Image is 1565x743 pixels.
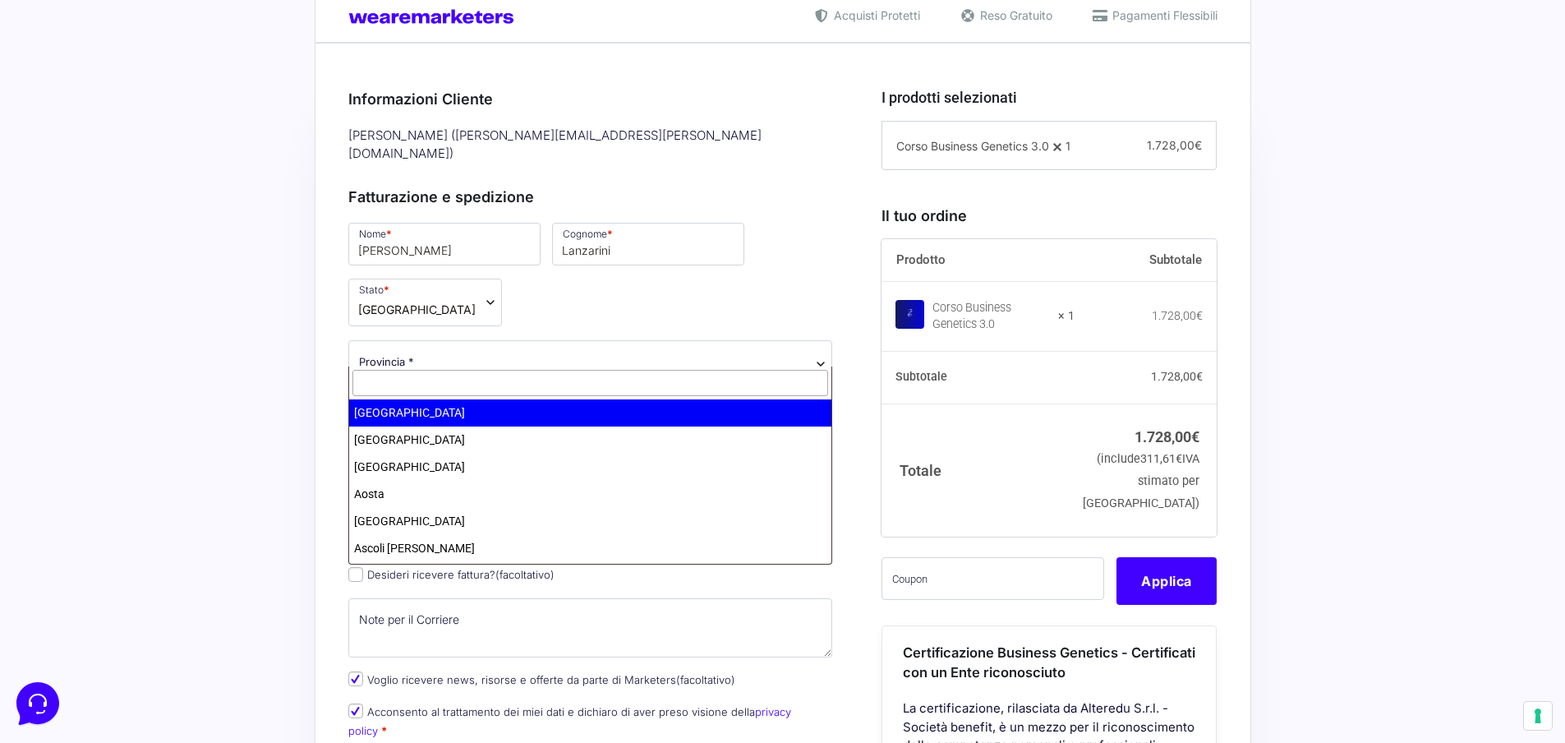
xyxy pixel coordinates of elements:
[903,644,1195,681] span: Certificazione Business Genetics - Certificati con un Ente riconosciuto
[79,92,112,125] img: dark
[1108,7,1217,24] span: Pagamenti Flessibili
[1176,452,1182,466] span: €
[214,528,315,565] button: Aiuto
[349,399,832,427] li: [GEOGRAPHIC_DATA]
[348,88,833,110] h3: Informazioni Cliente
[830,7,920,24] span: Acquisti Protetti
[1196,309,1203,322] span: €
[881,557,1104,600] input: Coupon
[49,551,77,565] p: Home
[1196,370,1203,383] span: €
[896,139,1049,153] span: Corso Business Genetics 3.0
[348,279,502,326] span: Stato
[1524,702,1552,730] button: Le tue preferenze relative al consenso per le tecnologie di tracciamento
[107,148,242,161] span: Inizia una conversazione
[26,204,128,217] span: Trova una risposta
[37,239,269,256] input: Cerca un articolo...
[495,568,555,581] span: (facoltativo)
[1147,138,1202,152] span: 1.728,00
[348,567,363,582] input: Desideri ricevere fattura?(facoltativo)
[142,551,186,565] p: Messaggi
[26,92,59,125] img: dark
[348,671,363,686] input: Voglio ricevere news, risorse e offerte da parte di Marketers(facoltativo)
[932,300,1047,333] div: Corso Business Genetics 3.0
[348,186,833,208] h3: Fatturazione e spedizione
[53,92,85,125] img: dark
[13,679,62,728] iframe: Customerly Messenger Launcher
[348,673,735,686] label: Voglio ricevere news, risorse e offerte da parte di Marketers
[1135,428,1199,445] bdi: 1.728,00
[349,427,832,454] li: [GEOGRAPHIC_DATA]
[253,551,277,565] p: Aiuto
[13,528,114,565] button: Home
[348,704,363,718] input: Acconsento al trattamento dei miei dati e dichiaro di aver preso visione dellaprivacy policy
[1140,452,1182,466] span: 311,61
[1194,138,1202,152] span: €
[349,508,832,535] li: [GEOGRAPHIC_DATA]
[1058,308,1075,325] strong: × 1
[26,66,140,79] span: Le tue conversazioni
[881,404,1075,536] th: Totale
[1191,428,1199,445] span: €
[676,673,735,686] span: (facoltativo)
[1151,370,1203,383] bdi: 1.728,00
[349,454,832,481] li: [GEOGRAPHIC_DATA]
[13,13,276,39] h2: Ciao da Marketers 👋
[1152,309,1203,322] bdi: 1.728,00
[349,562,832,589] li: [GEOGRAPHIC_DATA]
[348,340,833,388] span: Provincia
[552,223,744,265] input: Cognome *
[895,300,924,329] img: Corso Business Genetics 3.0
[1075,239,1217,282] th: Subtotale
[881,352,1075,404] th: Subtotale
[349,481,832,508] li: Aosta
[343,122,839,168] div: [PERSON_NAME] ( [PERSON_NAME][EMAIL_ADDRESS][PERSON_NAME][DOMAIN_NAME] )
[114,528,215,565] button: Messaggi
[348,705,791,737] label: Acconsento al trattamento dei miei dati e dichiaro di aver preso visione della
[976,7,1052,24] span: Reso Gratuito
[26,138,302,171] button: Inizia una conversazione
[881,205,1217,227] h3: Il tuo ordine
[348,223,541,265] input: Nome *
[349,535,832,562] li: Ascoli [PERSON_NAME]
[881,239,1075,282] th: Prodotto
[175,204,302,217] a: Apri Centro Assistenza
[1066,139,1070,153] span: 1
[348,568,555,581] label: Desideri ricevere fattura?
[358,301,476,318] span: Italia
[1116,557,1217,605] button: Applica
[359,353,414,371] span: Provincia *
[881,86,1217,108] h3: I prodotti selezionati
[1083,452,1199,510] small: (include IVA stimato per [GEOGRAPHIC_DATA])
